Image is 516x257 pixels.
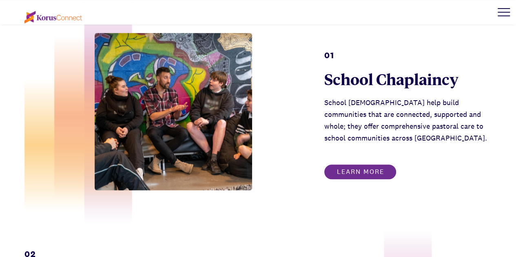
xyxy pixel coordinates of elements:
[324,164,396,180] a: Learn more
[324,49,492,61] div: 01
[324,69,492,89] div: School Chaplaincy
[324,97,492,144] p: School [DEMOGRAPHIC_DATA] help build communities that are connected, supported and whole; they of...
[24,11,82,23] img: korus-connect%2Fc5177985-88d5-491d-9cd7-4a1febad1357_logo.svg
